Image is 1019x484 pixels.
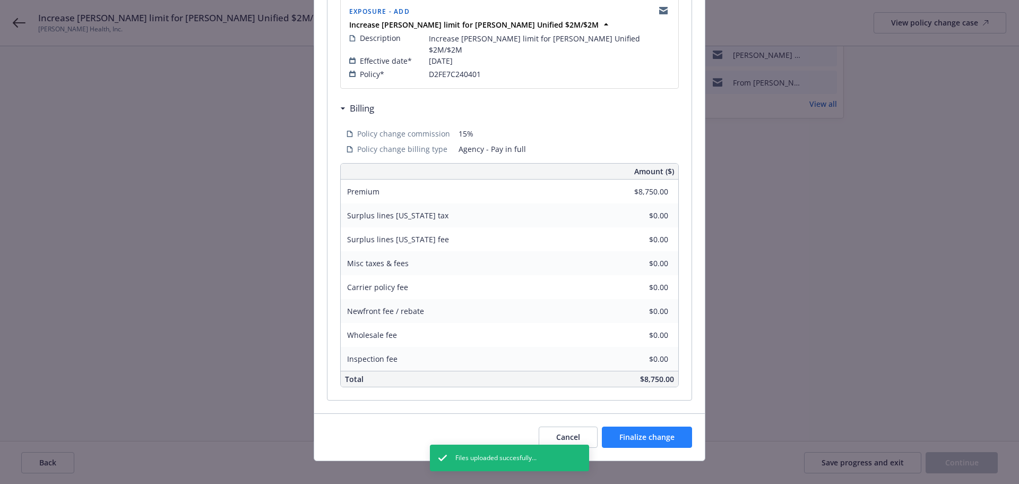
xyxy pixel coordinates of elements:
span: Description [360,32,401,44]
span: Amount ($) [634,166,674,177]
span: Policy* [360,69,384,80]
input: 0.00 [606,232,675,248]
span: [DATE] [429,55,453,66]
span: Premium [347,186,379,197]
span: Exposure - Add [349,7,410,16]
a: copyLogging [657,4,670,17]
input: 0.00 [606,351,675,367]
span: $8,750.00 [640,374,674,384]
input: 0.00 [606,256,675,271]
span: Finalize change [619,432,675,442]
span: 15% [459,128,672,139]
span: D2FE7C240401 [429,69,481,80]
h3: Billing [350,101,374,115]
span: Files uploaded succesfully... [455,453,537,463]
span: Policy change commission [357,128,450,139]
span: Cancel [556,432,580,442]
span: Surplus lines [US_STATE] fee [347,234,449,244]
strong: Increase [PERSON_NAME] limit for [PERSON_NAME] Unified $2M/$2M [349,20,599,30]
button: Finalize change [602,427,692,448]
input: 0.00 [606,327,675,343]
span: Misc taxes & fees [347,258,409,268]
span: Agency - Pay in full [459,143,672,155]
span: Effective date* [360,55,412,66]
span: Inspection fee [347,354,398,364]
input: 0.00 [606,184,675,200]
span: Newfront fee / rebate [347,306,424,316]
input: 0.00 [606,208,675,224]
span: Wholesale fee [347,330,397,340]
span: Policy change billing type [357,143,447,155]
span: Surplus lines [US_STATE] tax [347,210,448,220]
button: Cancel [539,427,598,448]
input: 0.00 [606,303,675,319]
span: Total [345,374,364,384]
div: Billing [340,101,374,115]
span: Carrier policy fee [347,282,408,292]
span: Increase [PERSON_NAME] limit for [PERSON_NAME] Unified $2M/$2M [429,33,670,55]
input: 0.00 [606,279,675,295]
